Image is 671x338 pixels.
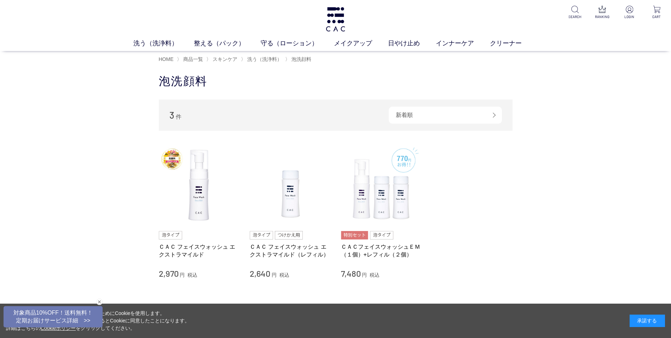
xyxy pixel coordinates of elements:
[341,231,368,240] img: 特別セット
[290,56,311,62] a: 泡洗顔料
[594,6,611,19] a: RANKING
[247,56,282,62] span: 洗う（洗浄料）
[621,6,638,19] a: LOGIN
[183,56,203,62] span: 商品一覧
[250,268,270,278] span: 2,640
[490,39,538,48] a: クリーナー
[159,268,179,278] span: 2,970
[159,231,182,240] img: 泡タイプ
[246,56,282,62] a: 洗う（洗浄料）
[177,56,205,63] li: 〉
[630,315,665,327] div: 承諾する
[250,145,330,226] img: ＣＡＣ フェイスウォッシュ エクストラマイルド（レフィル）
[341,145,422,226] img: ＣＡＣフェイスウォッシュＥＭ（１個）+レフィル（２個）
[279,272,289,278] span: 税込
[566,14,584,19] p: SEARCH
[648,6,665,19] a: CART
[159,56,174,62] a: HOME
[169,109,174,120] span: 3
[159,145,239,226] img: ＣＡＣ フェイスウォッシュ エクストラマイルド
[159,243,239,258] a: ＣＡＣ フェイスウォッシュ エクストラマイルド
[261,39,334,48] a: 守る（ローション）
[594,14,611,19] p: RANKING
[388,39,436,48] a: 日やけ止め
[285,56,313,63] li: 〉
[211,56,237,62] a: スキンケア
[436,39,490,48] a: インナーケア
[621,14,638,19] p: LOGIN
[250,231,273,240] img: 泡タイプ
[566,6,584,19] a: SEARCH
[370,231,393,240] img: 泡タイプ
[325,7,346,32] img: logo
[194,39,261,48] a: 整える（パック）
[213,56,237,62] span: スキンケア
[133,39,194,48] a: 洗う（洗浄料）
[176,114,181,120] span: 件
[334,39,388,48] a: メイクアップ
[187,272,197,278] span: 税込
[341,243,422,258] a: ＣＡＣフェイスウォッシュＥＭ（１個）+レフィル（２個）
[648,14,665,19] p: CART
[241,56,284,63] li: 〉
[180,272,185,278] span: 円
[272,272,277,278] span: 円
[341,268,361,278] span: 7,480
[206,56,239,63] li: 〉
[159,74,513,89] h1: 泡洗顔料
[389,107,502,124] div: 新着順
[370,272,380,278] span: 税込
[250,243,330,258] a: ＣＡＣ フェイスウォッシュ エクストラマイルド（レフィル）
[275,231,302,240] img: つけかえ用
[182,56,203,62] a: 商品一覧
[291,56,311,62] span: 泡洗顔料
[362,272,367,278] span: 円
